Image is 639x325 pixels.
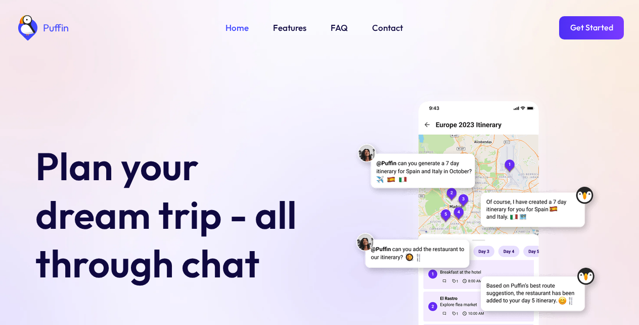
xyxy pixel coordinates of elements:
div: Puffin [40,23,69,33]
a: FAQ [331,21,348,34]
a: Get Started [559,16,624,39]
a: Home [225,21,249,34]
a: Contact [372,21,403,34]
h1: Plan your dream trip - all through chat [35,142,313,288]
a: Features [273,21,306,34]
a: home [15,15,69,40]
